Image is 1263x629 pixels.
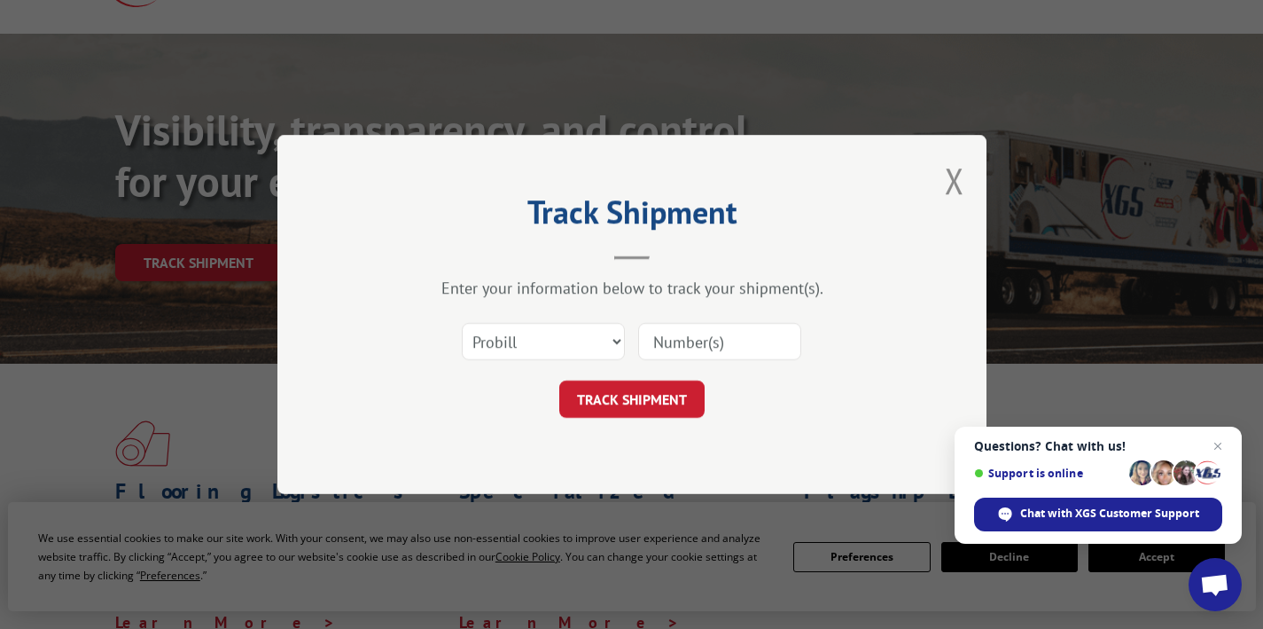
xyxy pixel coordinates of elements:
h2: Track Shipment [366,200,898,233]
span: Questions? Chat with us! [974,439,1222,453]
div: Enter your information below to track your shipment(s). [366,278,898,298]
button: TRACK SHIPMENT [559,381,705,418]
span: Close chat [1207,436,1228,457]
div: Chat with XGS Customer Support [974,498,1222,531]
input: Number(s) [638,323,801,360]
span: Support is online [974,467,1123,480]
span: Chat with XGS Customer Support [1020,506,1199,522]
div: Open chat [1189,558,1242,611]
button: Close modal [945,157,964,204]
